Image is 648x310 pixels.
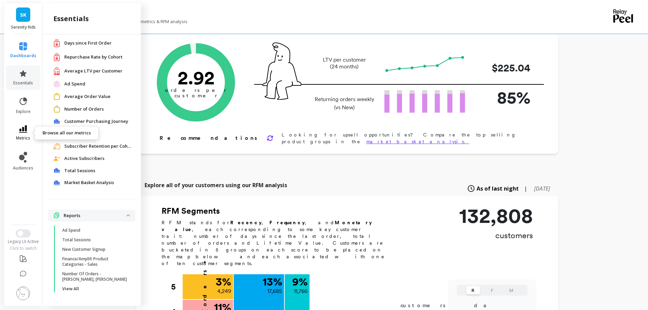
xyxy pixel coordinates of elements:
[53,130,60,137] img: navigation item icon
[64,167,95,174] span: Total Sessions
[53,156,60,161] img: navigation item icon
[64,155,130,162] a: Active Subscribers
[217,287,231,295] p: 4,249
[64,54,122,61] span: Repurchase Rate by Cohort
[64,118,128,125] span: Customer Purchasing Journey
[62,256,127,267] p: Finance/Amplifi Product Categories - Sales
[53,105,60,113] img: navigation item icon
[216,276,231,287] p: 3 %
[64,155,104,162] span: Active Subscribers
[294,287,308,295] p: 11,766
[53,180,60,185] img: navigation item icon
[64,143,132,150] a: Subscriber Retention per Cohort
[62,247,105,252] p: New Customer Signup
[62,286,79,292] p: View All
[282,131,536,145] p: Looking for upsell opportunities? Compare the top selling product groups in the
[64,93,111,100] span: Average Order Value
[145,181,287,189] p: Explore all of your customers using our RFM analysis
[263,276,282,287] p: 13 %
[162,219,393,267] p: RFM stands for , , and , each corresponding to some key customer trait: number of days since the ...
[53,212,60,218] img: navigation item icon
[16,135,30,141] span: metrics
[53,119,60,124] img: navigation item icon
[20,11,27,19] span: SK
[13,165,33,171] span: audiences
[477,184,519,193] span: As of last night
[476,85,530,110] p: 85%
[459,230,533,241] p: customers
[64,81,130,87] a: Ad Spend
[64,54,130,61] a: Repurchase Rate by Cohort
[366,139,469,144] a: market basket analysis.
[53,67,60,75] img: navigation item icon
[53,53,60,61] img: navigation item icon
[64,131,130,137] a: Total Sales
[62,237,91,243] p: Total Sessions
[3,239,43,244] div: Legacy UI Active
[11,25,36,30] p: Serenity Kids
[3,246,43,251] div: Click to switch
[64,212,127,219] p: Reports
[64,93,130,100] a: Average Order Value
[53,81,60,87] img: navigation item icon
[485,286,499,294] button: F
[62,228,80,233] p: Ad Spend
[16,287,30,300] img: profile picture
[64,106,104,113] span: Number of Orders
[313,56,376,70] p: LTV per customer (24 months)
[64,118,130,125] a: Customer Purchasing Journey
[53,93,60,100] img: navigation item icon
[534,185,550,192] span: [DATE]
[177,66,214,89] text: 2.92
[64,40,112,47] span: Days since First Order
[13,80,33,86] span: essentials
[64,81,85,87] span: Ad Spend
[53,168,60,173] img: navigation item icon
[64,131,88,137] span: Total Sales
[53,39,60,47] img: navigation item icon
[292,276,308,287] p: 9 %
[16,229,31,238] button: Switch to New UI
[504,286,518,294] button: M
[64,106,130,113] a: Number of Orders
[64,68,122,75] span: Average LTV per Customer
[127,214,130,216] img: down caret icon
[524,184,527,193] span: |
[230,220,262,225] b: Recency
[64,68,130,75] a: Average LTV per Customer
[53,143,60,150] img: navigation item icon
[160,134,259,142] p: Recommendations
[53,14,89,23] h2: essentials
[262,43,301,100] img: pal seatted on line
[64,167,130,174] a: Total Sessions
[476,60,530,76] p: $225.04
[466,286,480,294] button: R
[64,40,130,47] a: Days since First Order
[313,95,376,112] p: Returning orders weekly (vs New)
[269,220,305,225] b: Frequency
[400,301,455,310] div: customers
[165,87,227,93] tspan: orders per
[10,53,36,59] span: dashboards
[162,206,393,216] h2: RFM Segments
[174,93,217,99] tspan: customer
[459,206,533,226] p: 132,808
[171,274,182,299] div: 5
[62,271,127,282] p: Number Of Orders - [PERSON_NAME], [PERSON_NAME]
[16,109,31,114] span: explore
[474,301,502,310] div: days
[267,287,282,295] p: 17,685
[64,179,114,186] span: Market Basket Analysis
